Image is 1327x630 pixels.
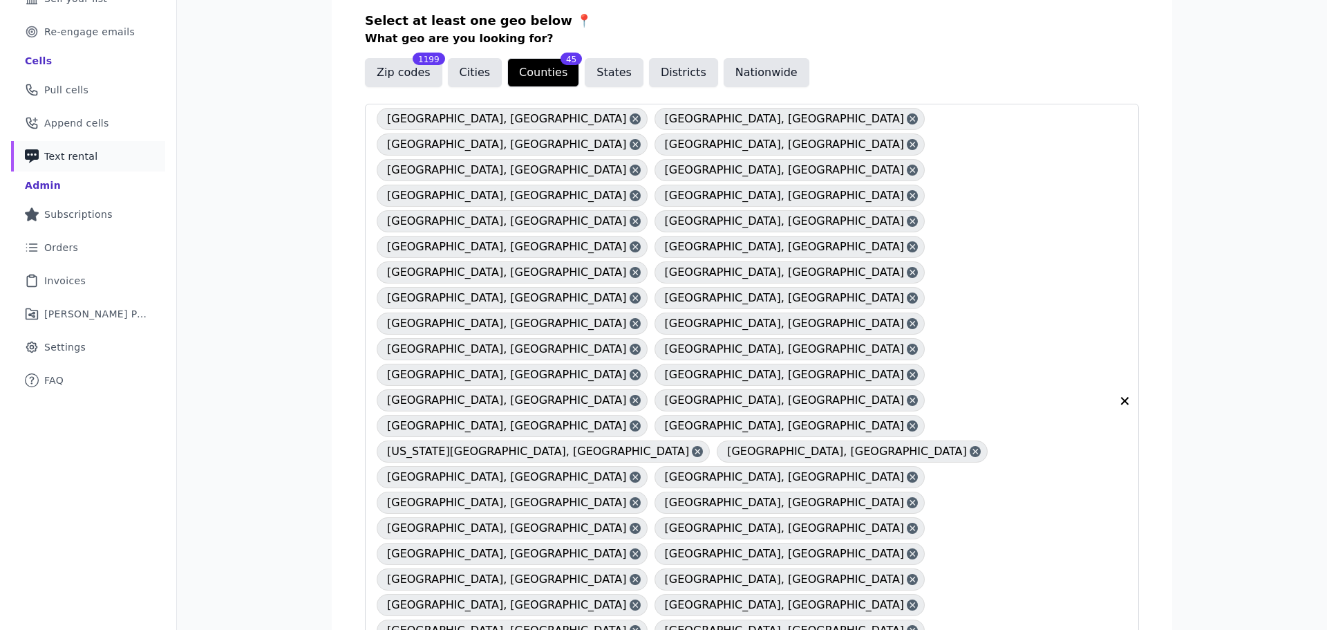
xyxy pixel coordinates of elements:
span: [GEOGRAPHIC_DATA], [GEOGRAPHIC_DATA] [665,338,905,360]
span: [GEOGRAPHIC_DATA], [GEOGRAPHIC_DATA] [387,313,627,335]
span: [GEOGRAPHIC_DATA], [GEOGRAPHIC_DATA] [665,389,905,411]
span: [GEOGRAPHIC_DATA], [GEOGRAPHIC_DATA] [665,108,905,130]
span: [GEOGRAPHIC_DATA], [GEOGRAPHIC_DATA] [665,415,905,437]
span: [GEOGRAPHIC_DATA], [GEOGRAPHIC_DATA] [665,210,905,232]
span: [GEOGRAPHIC_DATA], [GEOGRAPHIC_DATA] [727,441,967,463]
span: Settings [44,340,86,354]
button: Counties [507,58,579,87]
span: [GEOGRAPHIC_DATA], [GEOGRAPHIC_DATA] [665,543,905,565]
span: [GEOGRAPHIC_DATA], [GEOGRAPHIC_DATA] [387,594,627,616]
span: Pull cells [44,83,88,97]
span: [PERSON_NAME] Performance [44,307,149,321]
div: Cells [25,54,52,68]
button: Zip codes [365,58,442,87]
a: Re-engage emails [11,17,165,47]
span: [GEOGRAPHIC_DATA], [GEOGRAPHIC_DATA] [665,133,905,156]
span: [GEOGRAPHIC_DATA], [GEOGRAPHIC_DATA] [665,236,905,258]
span: [GEOGRAPHIC_DATA], [GEOGRAPHIC_DATA] [387,338,627,360]
span: [GEOGRAPHIC_DATA], [GEOGRAPHIC_DATA] [665,466,905,488]
span: Text rental [44,149,98,163]
div: 1199 [413,53,445,65]
span: [GEOGRAPHIC_DATA], [GEOGRAPHIC_DATA] [387,568,627,591]
span: [GEOGRAPHIC_DATA], [GEOGRAPHIC_DATA] [665,261,905,284]
span: [GEOGRAPHIC_DATA], [GEOGRAPHIC_DATA] [387,236,627,258]
span: [GEOGRAPHIC_DATA], [GEOGRAPHIC_DATA] [387,185,627,207]
button: Districts [649,58,718,87]
span: [GEOGRAPHIC_DATA], [GEOGRAPHIC_DATA] [387,543,627,565]
a: Invoices [11,266,165,296]
span: [GEOGRAPHIC_DATA], [GEOGRAPHIC_DATA] [665,594,905,616]
span: [GEOGRAPHIC_DATA], [GEOGRAPHIC_DATA] [387,133,627,156]
a: FAQ [11,365,165,396]
span: Subscriptions [44,207,113,221]
span: [GEOGRAPHIC_DATA], [GEOGRAPHIC_DATA] [665,287,905,309]
span: [GEOGRAPHIC_DATA], [GEOGRAPHIC_DATA] [387,389,627,411]
span: Append cells [44,116,109,130]
div: 45 [561,53,582,65]
span: [GEOGRAPHIC_DATA], [GEOGRAPHIC_DATA] [665,492,905,514]
span: Re-engage emails [44,25,135,39]
span: [GEOGRAPHIC_DATA], [GEOGRAPHIC_DATA] [387,287,627,309]
a: Settings [11,332,165,362]
span: [GEOGRAPHIC_DATA], [GEOGRAPHIC_DATA] [387,517,627,539]
button: Cities [448,58,502,87]
span: [GEOGRAPHIC_DATA], [GEOGRAPHIC_DATA] [665,568,905,591]
span: [US_STATE][GEOGRAPHIC_DATA], [GEOGRAPHIC_DATA] [387,441,689,463]
span: Orders [44,241,78,254]
span: [GEOGRAPHIC_DATA], [GEOGRAPHIC_DATA] [387,415,627,437]
span: [GEOGRAPHIC_DATA], [GEOGRAPHIC_DATA] [387,261,627,284]
span: [GEOGRAPHIC_DATA], [GEOGRAPHIC_DATA] [665,517,905,539]
span: [GEOGRAPHIC_DATA], [GEOGRAPHIC_DATA] [387,159,627,181]
span: [GEOGRAPHIC_DATA], [GEOGRAPHIC_DATA] [665,159,905,181]
a: Append cells [11,108,165,138]
a: [PERSON_NAME] Performance [11,299,165,329]
span: [GEOGRAPHIC_DATA], [GEOGRAPHIC_DATA] [665,313,905,335]
a: Orders [11,232,165,263]
span: FAQ [44,373,64,387]
span: Invoices [44,274,86,288]
span: [GEOGRAPHIC_DATA], [GEOGRAPHIC_DATA] [387,108,627,130]
a: Pull cells [11,75,165,105]
a: Subscriptions [11,199,165,230]
span: [GEOGRAPHIC_DATA], [GEOGRAPHIC_DATA] [387,364,627,386]
span: Select at least one geo below 📍 [365,13,592,28]
div: Admin [25,178,61,192]
span: [GEOGRAPHIC_DATA], [GEOGRAPHIC_DATA] [665,185,905,207]
a: Text rental [11,141,165,172]
button: States [585,58,643,87]
h3: What geo are you looking for? [365,30,1139,47]
span: [GEOGRAPHIC_DATA], [GEOGRAPHIC_DATA] [387,466,627,488]
button: Nationwide [724,58,809,87]
span: [GEOGRAPHIC_DATA], [GEOGRAPHIC_DATA] [665,364,905,386]
span: [GEOGRAPHIC_DATA], [GEOGRAPHIC_DATA] [387,492,627,514]
span: [GEOGRAPHIC_DATA], [GEOGRAPHIC_DATA] [387,210,627,232]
